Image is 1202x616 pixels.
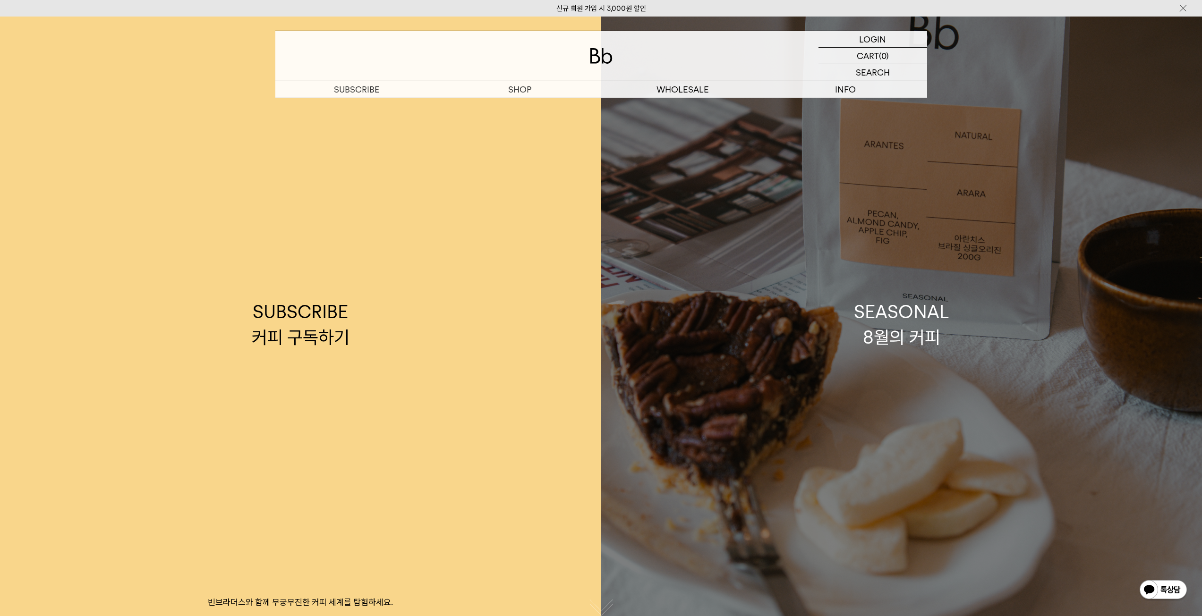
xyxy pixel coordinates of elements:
p: INFO [764,81,927,98]
p: WHOLESALE [601,81,764,98]
a: SHOP [438,81,601,98]
img: 카카오톡 채널 1:1 채팅 버튼 [1139,579,1188,602]
p: LOGIN [859,31,886,47]
a: 신규 회원 가입 시 3,000원 할인 [556,4,646,13]
p: (0) [879,48,889,64]
a: SUBSCRIBE [275,81,438,98]
a: CART (0) [818,48,927,64]
img: 로고 [590,48,613,64]
div: SUBSCRIBE 커피 구독하기 [252,299,350,349]
p: SEARCH [856,64,890,81]
p: CART [857,48,879,64]
div: SEASONAL 8월의 커피 [854,299,949,349]
a: LOGIN [818,31,927,48]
